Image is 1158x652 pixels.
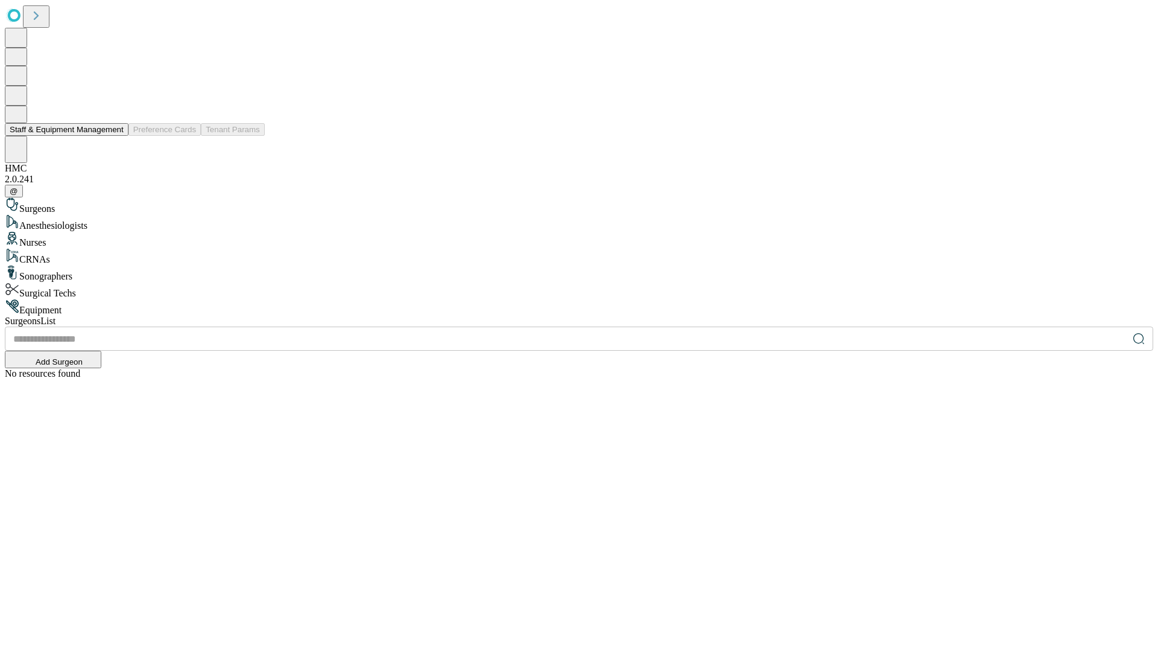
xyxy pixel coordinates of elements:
[36,357,83,366] span: Add Surgeon
[10,187,18,196] span: @
[5,174,1153,185] div: 2.0.241
[201,123,265,136] button: Tenant Params
[5,185,23,197] button: @
[5,248,1153,265] div: CRNAs
[5,197,1153,214] div: Surgeons
[5,316,1153,327] div: Surgeons List
[5,214,1153,231] div: Anesthesiologists
[128,123,201,136] button: Preference Cards
[5,282,1153,299] div: Surgical Techs
[5,163,1153,174] div: HMC
[5,123,128,136] button: Staff & Equipment Management
[5,299,1153,316] div: Equipment
[5,351,101,368] button: Add Surgeon
[5,231,1153,248] div: Nurses
[5,368,1153,379] div: No resources found
[5,265,1153,282] div: Sonographers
